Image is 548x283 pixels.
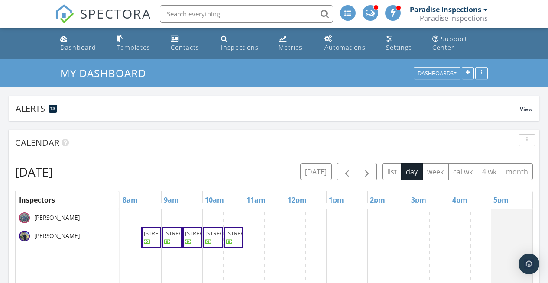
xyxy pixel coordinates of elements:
[80,4,151,23] span: SPECTORA
[450,193,470,207] a: 4pm
[414,68,460,80] button: Dashboards
[171,43,199,51] div: Contacts
[162,193,181,207] a: 9am
[429,31,491,56] a: Support Center
[432,35,467,51] div: Support Center
[164,229,213,237] span: [STREET_ADDRESS]
[113,31,161,56] a: Templates
[324,43,366,51] div: Automations
[50,106,55,112] span: 13
[401,163,423,180] button: day
[300,163,332,180] button: [DATE]
[337,163,357,180] button: Previous day
[221,43,259,51] div: Inspections
[120,193,140,207] a: 8am
[409,193,428,207] a: 3pm
[519,254,539,274] div: Open Intercom Messenger
[117,43,150,51] div: Templates
[19,212,30,223] img: img_9248.jpeg
[15,137,59,148] span: Calendar
[55,4,74,23] img: The Best Home Inspection Software - Spectora
[368,193,387,207] a: 2pm
[382,163,402,180] button: list
[501,163,533,180] button: month
[386,43,412,51] div: Settings
[57,31,106,56] a: Dashboard
[477,163,501,180] button: 4 wk
[327,193,346,207] a: 1pm
[32,232,81,240] span: [PERSON_NAME]
[60,43,96,51] div: Dashboard
[418,71,457,77] div: Dashboards
[422,163,449,180] button: week
[160,5,333,23] input: Search everything...
[60,66,153,80] a: My Dashboard
[144,229,192,237] span: [STREET_ADDRESS]
[32,213,81,222] span: [PERSON_NAME]
[19,231,30,241] img: img_6208.jpeg
[167,31,211,56] a: Contacts
[279,43,302,51] div: Metrics
[16,103,520,114] div: Alerts
[244,193,268,207] a: 11am
[383,31,422,56] a: Settings
[185,229,233,237] span: [STREET_ADDRESS]
[217,31,268,56] a: Inspections
[205,229,254,237] span: [STREET_ADDRESS]
[420,14,488,23] div: Paradise Inspections
[321,31,376,56] a: Automations (Advanced)
[15,163,53,180] h2: [DATE]
[520,106,532,113] span: View
[275,31,314,56] a: Metrics
[357,163,377,180] button: Next day
[55,12,151,30] a: SPECTORA
[226,229,275,237] span: [STREET_ADDRESS]
[491,193,511,207] a: 5pm
[203,193,226,207] a: 10am
[448,163,478,180] button: cal wk
[410,5,481,14] div: Paradise Inspections
[19,195,55,205] span: Inspectors
[285,193,309,207] a: 12pm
